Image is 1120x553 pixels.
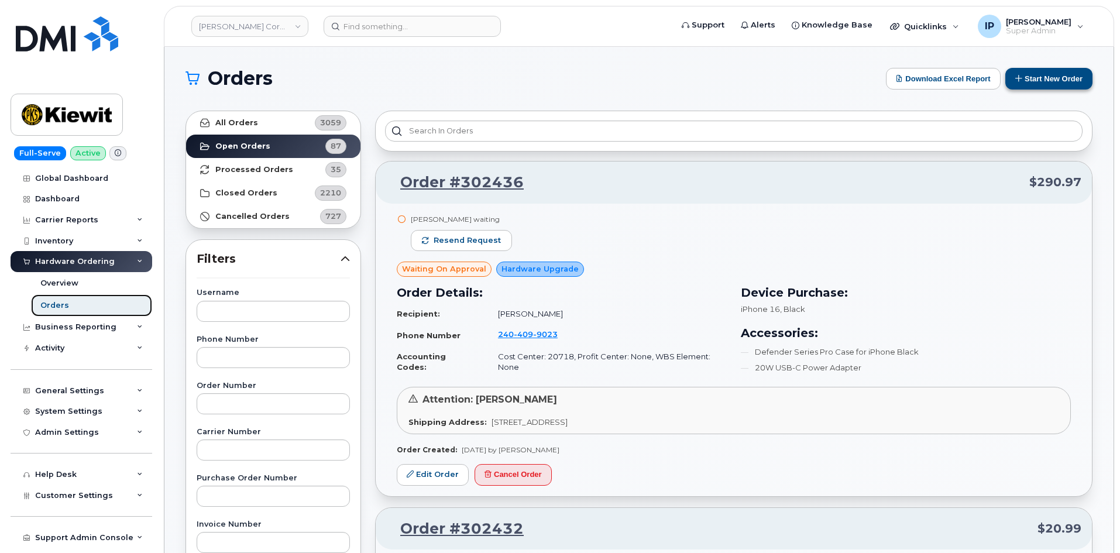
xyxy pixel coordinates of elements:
strong: Recipient: [397,309,440,318]
span: Waiting On Approval [402,263,486,274]
span: Orders [208,70,273,87]
a: Cancelled Orders727 [186,205,360,228]
a: Open Orders87 [186,135,360,158]
td: Cost Center: 20718, Profit Center: None, WBS Element: None [487,346,727,377]
span: 409 [514,329,533,339]
h3: Device Purchase: [741,284,1071,301]
li: 20W USB-C Power Adapter [741,362,1071,373]
input: Search in orders [385,121,1083,142]
span: Attention: [PERSON_NAME] [422,394,557,405]
a: Closed Orders2210 [186,181,360,205]
span: Hardware Upgrade [501,263,579,274]
li: Defender Series Pro Case for iPhone Black [741,346,1071,358]
span: 2210 [320,187,341,198]
span: , Black [780,304,805,314]
span: iPhone 16 [741,304,780,314]
strong: Order Created: [397,445,457,454]
button: Start New Order [1005,68,1092,90]
h3: Order Details: [397,284,727,301]
span: 727 [325,211,341,222]
label: Phone Number [197,336,350,344]
span: 35 [331,164,341,175]
h3: Accessories: [741,324,1071,342]
a: Processed Orders35 [186,158,360,181]
label: Username [197,289,350,297]
label: Invoice Number [197,521,350,528]
a: Order #302432 [386,518,524,540]
label: Order Number [197,382,350,390]
td: [PERSON_NAME] [487,304,727,324]
iframe: Messenger Launcher [1069,502,1111,544]
strong: Shipping Address: [408,417,487,427]
strong: Processed Orders [215,165,293,174]
a: Edit Order [397,464,469,486]
strong: Accounting Codes: [397,352,446,372]
strong: Open Orders [215,142,270,151]
div: [PERSON_NAME] waiting [411,214,512,224]
button: Cancel Order [475,464,552,486]
span: 9023 [533,329,558,339]
strong: Phone Number [397,331,461,340]
a: Order #302436 [386,172,524,193]
span: 87 [331,140,341,152]
span: [DATE] by [PERSON_NAME] [462,445,559,454]
button: Download Excel Report [886,68,1001,90]
label: Purchase Order Number [197,475,350,482]
span: Resend request [434,235,501,246]
label: Carrier Number [197,428,350,436]
button: Resend request [411,230,512,251]
strong: Closed Orders [215,188,277,198]
strong: Cancelled Orders [215,212,290,221]
span: [STREET_ADDRESS] [492,417,568,427]
span: 240 [498,329,558,339]
span: $20.99 [1037,520,1081,537]
span: Filters [197,250,341,267]
a: 2404099023 [498,329,572,339]
a: All Orders3059 [186,111,360,135]
span: $290.97 [1029,174,1081,191]
span: 3059 [320,117,341,128]
strong: All Orders [215,118,258,128]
